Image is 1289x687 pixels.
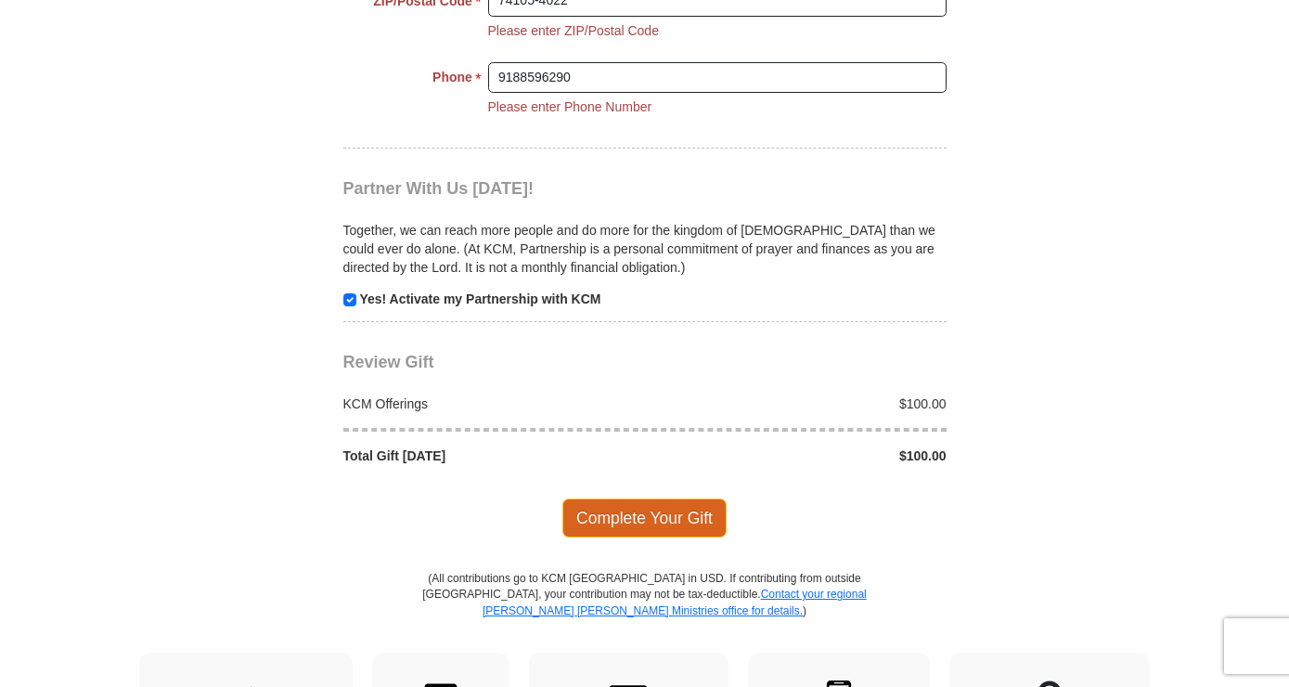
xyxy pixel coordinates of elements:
[343,179,535,198] span: Partner With Us [DATE]!
[333,447,645,465] div: Total Gift [DATE]
[645,395,957,413] div: $100.00
[432,64,472,90] strong: Phone
[488,97,652,116] li: Please enter Phone Number
[645,447,957,465] div: $100.00
[359,292,600,306] strong: Yes! Activate my Partnership with KCM
[488,21,659,40] li: Please enter ZIP/Postal Code
[483,588,867,616] a: Contact your regional [PERSON_NAME] [PERSON_NAME] Ministries office for details.
[343,353,434,371] span: Review Gift
[333,395,645,413] div: KCM Offerings
[562,499,727,538] span: Complete Your Gift
[422,571,868,652] p: (All contributions go to KCM [GEOGRAPHIC_DATA] in USD. If contributing from outside [GEOGRAPHIC_D...
[343,221,947,277] p: Together, we can reach more people and do more for the kingdom of [DEMOGRAPHIC_DATA] than we coul...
